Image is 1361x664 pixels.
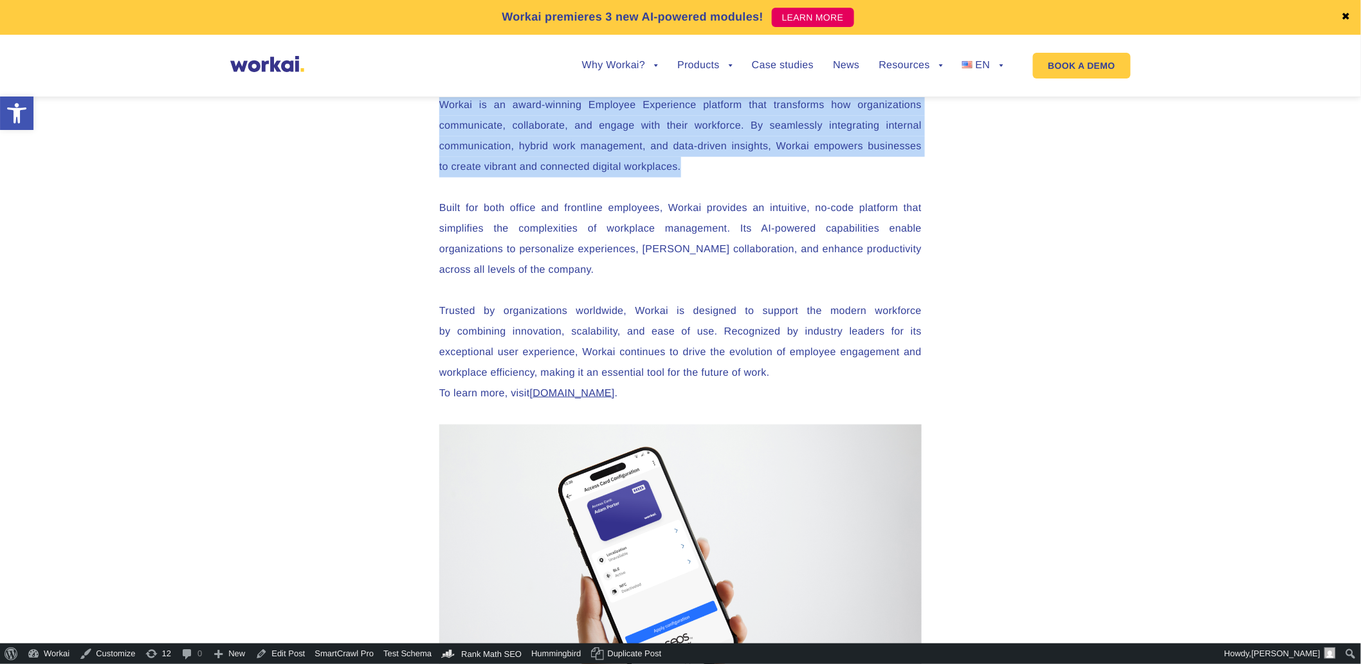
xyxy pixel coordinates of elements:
span: 0 [197,643,202,664]
a: Case studies [752,60,814,71]
p: Trusted by organizations worldwide, Workai is designed to support the modern workforce by combini... [439,301,922,404]
a: Products [677,60,733,71]
a: BOOK A DEMO [1033,53,1131,78]
a: Test Schema [379,643,437,664]
span: Rank Math SEO [461,649,522,659]
a: Edit Post [250,643,310,664]
span: New [228,643,245,664]
span: [PERSON_NAME] [1252,649,1320,658]
span: Duplicate Post [608,643,662,664]
a: Workai [23,643,75,664]
a: [DOMAIN_NAME] [530,388,615,399]
a: EN [962,60,1003,71]
a: News [833,60,859,71]
a: Howdy, [1220,643,1341,664]
a: Hummingbird [527,643,586,664]
a: Customize [75,643,140,664]
p: Workai premieres 3 new AI-powered modules! [502,8,763,26]
a: Why Workai? [582,60,658,71]
a: ✖ [1342,12,1351,23]
p: Built for both office and frontline employees, Workai provides an intuitive, no-code platform tha... [439,198,922,281]
a: SmartCrawl Pro [310,643,379,664]
span: 12 [162,643,171,664]
a: Resources [879,60,943,71]
p: Workai is an award-winning Employee Experience platform that transforms how organizations communi... [439,95,922,178]
a: LEARN MORE [772,8,854,27]
a: Rank Math Dashboard [437,643,527,664]
span: EN [976,60,991,71]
